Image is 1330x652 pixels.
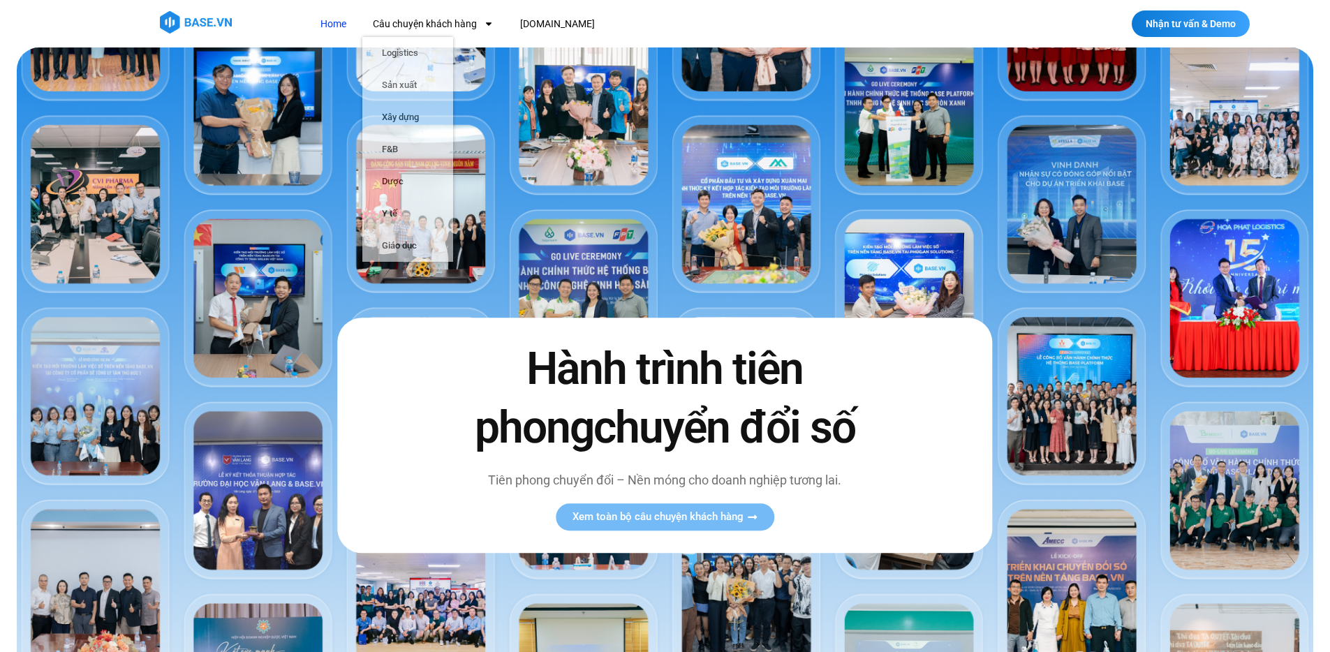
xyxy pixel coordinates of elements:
[362,230,453,262] a: Giáo dục
[362,69,453,101] a: Sản xuất
[362,37,453,69] a: Logistics
[556,503,774,531] a: Xem toàn bộ câu chuyện khách hàng
[445,471,885,489] p: Tiên phong chuyển đổi – Nền móng cho doanh nghiệp tương lai.
[362,37,453,262] ul: Câu chuyện khách hàng
[362,165,453,198] a: Dược
[593,401,855,454] span: chuyển đổi số
[362,11,504,37] a: Câu chuyện khách hàng
[362,198,453,230] a: Y tế
[1132,10,1250,37] a: Nhận tư vấn & Demo
[1146,19,1236,29] span: Nhận tư vấn & Demo
[310,11,851,37] nav: Menu
[572,512,744,522] span: Xem toàn bộ câu chuyện khách hàng
[310,11,357,37] a: Home
[362,101,453,133] a: Xây dựng
[510,11,605,37] a: [DOMAIN_NAME]
[362,133,453,165] a: F&B
[445,341,885,457] h2: Hành trình tiên phong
